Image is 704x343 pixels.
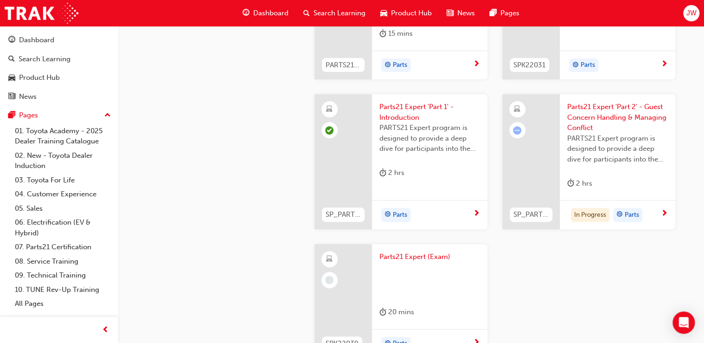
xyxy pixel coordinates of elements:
[380,7,387,19] span: car-icon
[11,149,115,173] a: 02. New - Toyota Dealer Induction
[303,7,310,19] span: search-icon
[8,93,15,101] span: news-icon
[296,4,373,23] a: search-iconSearch Learning
[19,35,54,45] div: Dashboard
[4,107,115,124] button: Pages
[326,104,333,116] span: learningResourceType_ELEARNING-icon
[379,167,404,179] div: 2 hrs
[379,252,480,262] span: Parts21 Expert (Exam)
[616,209,623,221] span: target-icon
[581,60,595,71] span: Parts
[102,324,109,336] span: prev-icon
[661,60,668,69] span: next-icon
[572,59,579,71] span: target-icon
[326,253,333,265] span: learningResourceType_ELEARNING-icon
[393,60,407,71] span: Parts
[379,28,386,39] span: duration-icon
[513,126,521,135] span: learningRecordVerb_ATTEMPT-icon
[567,178,574,189] span: duration-icon
[379,123,480,154] span: PARTS21 Expert program is designed to provide a deep dive for participants into the framework and...
[19,110,38,121] div: Pages
[19,54,70,65] div: Search Learning
[384,59,391,71] span: target-icon
[314,94,487,229] a: SP_PARTS21_EXPERTP1_1223_ELParts21 Expert 'Part 1' - IntroductionPARTS21 Expert program is design...
[513,209,549,220] span: SP_PARTS21_EXPERTP2_1223_EL
[11,124,115,149] a: 01. Toyota Academy - 2025 Dealer Training Catalogue
[661,210,668,218] span: next-icon
[314,8,365,19] span: Search Learning
[325,276,333,284] span: learningRecordVerb_NONE-icon
[567,102,668,133] span: Parts21 Expert 'Part 2' - Guest Concern Handling & Managing Conflict
[11,297,115,311] a: All Pages
[447,7,454,19] span: news-icon
[379,28,413,39] div: 15 mins
[683,5,699,21] button: JW
[567,133,668,165] span: PARTS21 Expert program is designed to provide a deep dive for participants into the framework and...
[473,60,480,69] span: next-icon
[11,173,115,188] a: 03. Toyota For Life
[391,8,432,19] span: Product Hub
[625,210,639,220] span: Parts
[8,36,15,45] span: guage-icon
[4,51,115,68] a: Search Learning
[11,201,115,216] a: 05. Sales
[11,240,115,254] a: 07. Parts21 Certification
[8,111,15,120] span: pages-icon
[11,268,115,283] a: 09. Technical Training
[379,306,386,318] span: duration-icon
[500,8,519,19] span: Pages
[11,187,115,201] a: 04. Customer Experience
[473,210,480,218] span: next-icon
[326,60,361,71] span: PARTS21_PROFPART4_0923_EL
[672,311,695,334] div: Open Intercom Messenger
[11,215,115,240] a: 06. Electrification (EV & Hybrid)
[379,102,480,123] span: Parts21 Expert 'Part 1' - Introduction
[11,254,115,269] a: 08. Service Training
[686,8,696,19] span: JW
[4,30,115,107] button: DashboardSearch LearningProduct HubNews
[8,55,15,64] span: search-icon
[253,8,288,19] span: Dashboard
[513,60,545,71] span: SPK22031
[4,32,115,49] a: Dashboard
[4,69,115,86] a: Product Hub
[502,94,675,229] a: SP_PARTS21_EXPERTP2_1223_ELParts21 Expert 'Part 2' - Guest Concern Handling & Managing ConflictPA...
[235,4,296,23] a: guage-iconDashboard
[384,209,391,221] span: target-icon
[439,4,482,23] a: news-iconNews
[567,178,592,189] div: 2 hrs
[490,7,497,19] span: pages-icon
[19,72,60,83] div: Product Hub
[571,208,609,222] div: In Progress
[379,306,414,318] div: 20 mins
[457,8,475,19] span: News
[19,91,37,102] div: News
[379,167,386,179] span: duration-icon
[8,74,15,82] span: car-icon
[243,7,250,19] span: guage-icon
[4,88,115,105] a: News
[482,4,527,23] a: pages-iconPages
[11,283,115,297] a: 10. TUNE Rev-Up Training
[326,209,361,220] span: SP_PARTS21_EXPERTP1_1223_EL
[104,110,111,122] span: up-icon
[514,104,520,116] span: learningResourceType_ELEARNING-icon
[5,3,78,24] img: Trak
[373,4,439,23] a: car-iconProduct Hub
[325,126,333,135] span: learningRecordVerb_PASS-icon
[393,210,407,220] span: Parts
